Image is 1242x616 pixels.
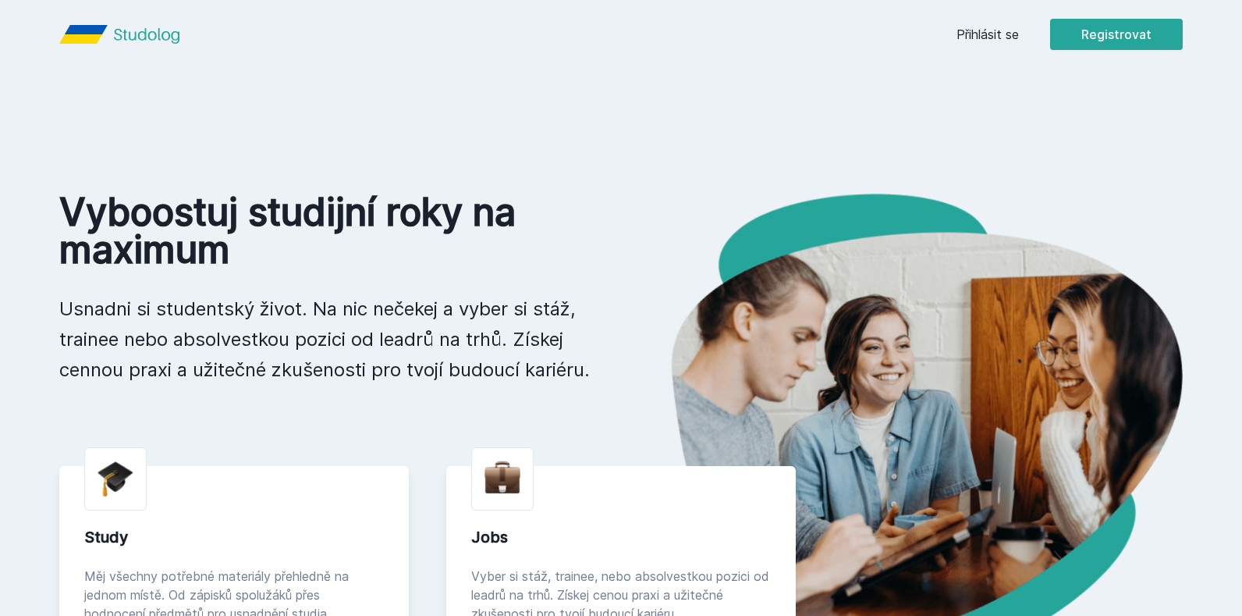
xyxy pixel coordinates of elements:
p: Usnadni si studentský život. Na nic nečekej a vyber si stáž, trainee nebo absolvestkou pozici od ... [59,294,596,385]
button: Registrovat [1050,19,1183,50]
div: Study [84,526,384,548]
img: briefcase.png [484,458,520,497]
a: Přihlásit se [956,25,1019,44]
img: graduation-cap.png [98,461,133,497]
h1: Vyboostuj studijní roky na maximum [59,194,596,269]
div: Jobs [471,526,771,548]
